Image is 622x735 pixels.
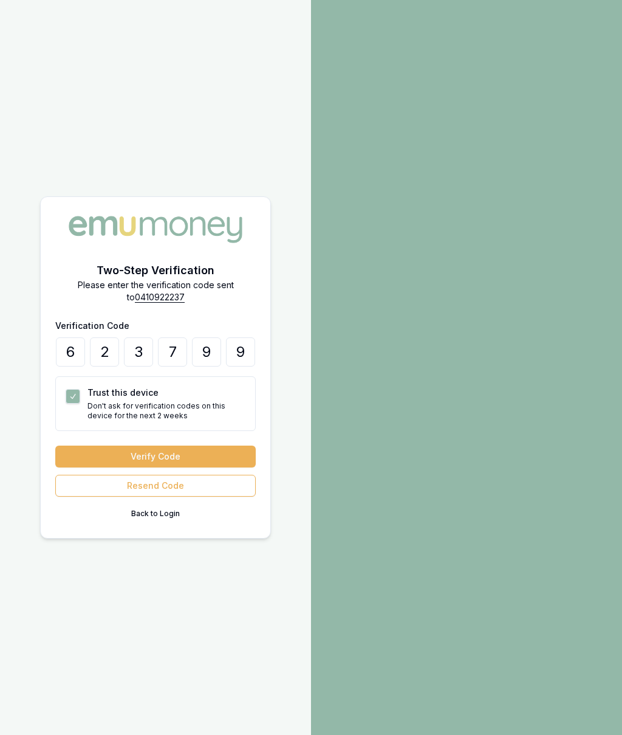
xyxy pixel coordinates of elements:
[55,262,256,279] h2: Two-Step Verification
[55,446,256,468] button: Verify Code
[87,401,245,421] p: Don't ask for verification codes on this device for the next 2 weeks
[55,279,256,303] p: Please enter the verification code sent to
[55,320,129,331] label: Verification Code
[135,292,185,303] chrome_annotation: 0410922237
[64,212,247,247] img: Emu Money
[87,387,159,398] label: Trust this device
[55,475,256,497] button: Resend Code
[55,504,256,523] button: Back to Login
